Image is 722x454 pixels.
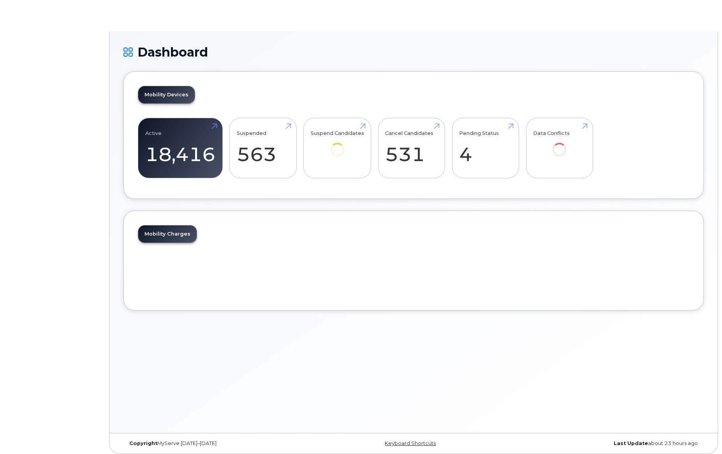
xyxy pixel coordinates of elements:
div: MyServe [DATE]–[DATE] [123,440,317,447]
a: Cancel Candidates 531 [385,122,438,174]
a: Pending Status 4 [459,122,512,174]
a: Data Conflicts [533,122,586,167]
a: Suspend Candidates [311,122,364,167]
a: Keyboard Shortcuts [385,440,436,446]
strong: Last Update [614,440,648,446]
div: about 23 hours ago [510,440,704,447]
strong: Copyright [129,440,157,446]
h1: Dashboard [123,45,704,59]
a: Suspended 563 [237,122,289,174]
a: Active 18,416 [145,122,215,174]
a: Mobility Charges [138,225,197,243]
a: Mobility Devices [138,86,195,103]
